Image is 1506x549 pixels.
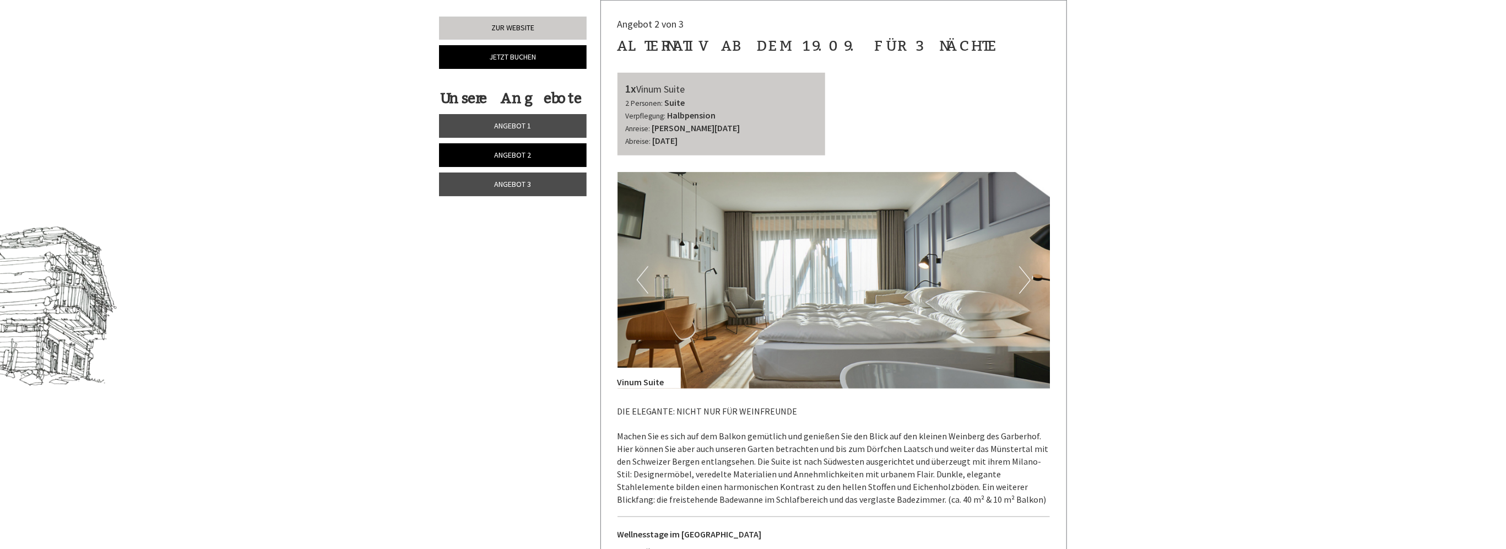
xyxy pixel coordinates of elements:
span: Angebot 1 [495,121,532,131]
small: 2 Personen: [626,99,663,108]
div: Vinum Suite [617,368,681,389]
button: Next [1019,266,1031,294]
b: 1x [626,82,637,95]
a: Jetzt buchen [439,45,587,69]
a: Zur Website [439,17,587,40]
small: Verpflegung: [626,111,666,121]
div: Alternativ ab dem 19.09. für 3 Nächte [617,36,999,56]
img: image [617,172,1050,389]
small: Abreise: [626,137,651,146]
b: Suite [665,97,685,108]
b: Halbpension [668,110,716,121]
span: Angebot 2 [495,150,532,160]
span: Angebot 3 [495,179,532,189]
b: [PERSON_NAME][DATE] [652,122,740,133]
small: Anreise: [626,124,651,133]
p: DIE ELEGANTE: NICHT NUR FÜR WEINFREUNDE Machen Sie es sich auf dem Balkon gemütlich und genießen ... [617,405,1050,506]
div: Unsere Angebote [439,88,583,109]
b: [DATE] [653,135,678,146]
strong: Wellnesstage im [GEOGRAPHIC_DATA] [617,529,762,540]
div: Vinum Suite [626,81,817,97]
button: Previous [637,266,648,294]
span: Angebot 2 von 3 [617,18,684,30]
